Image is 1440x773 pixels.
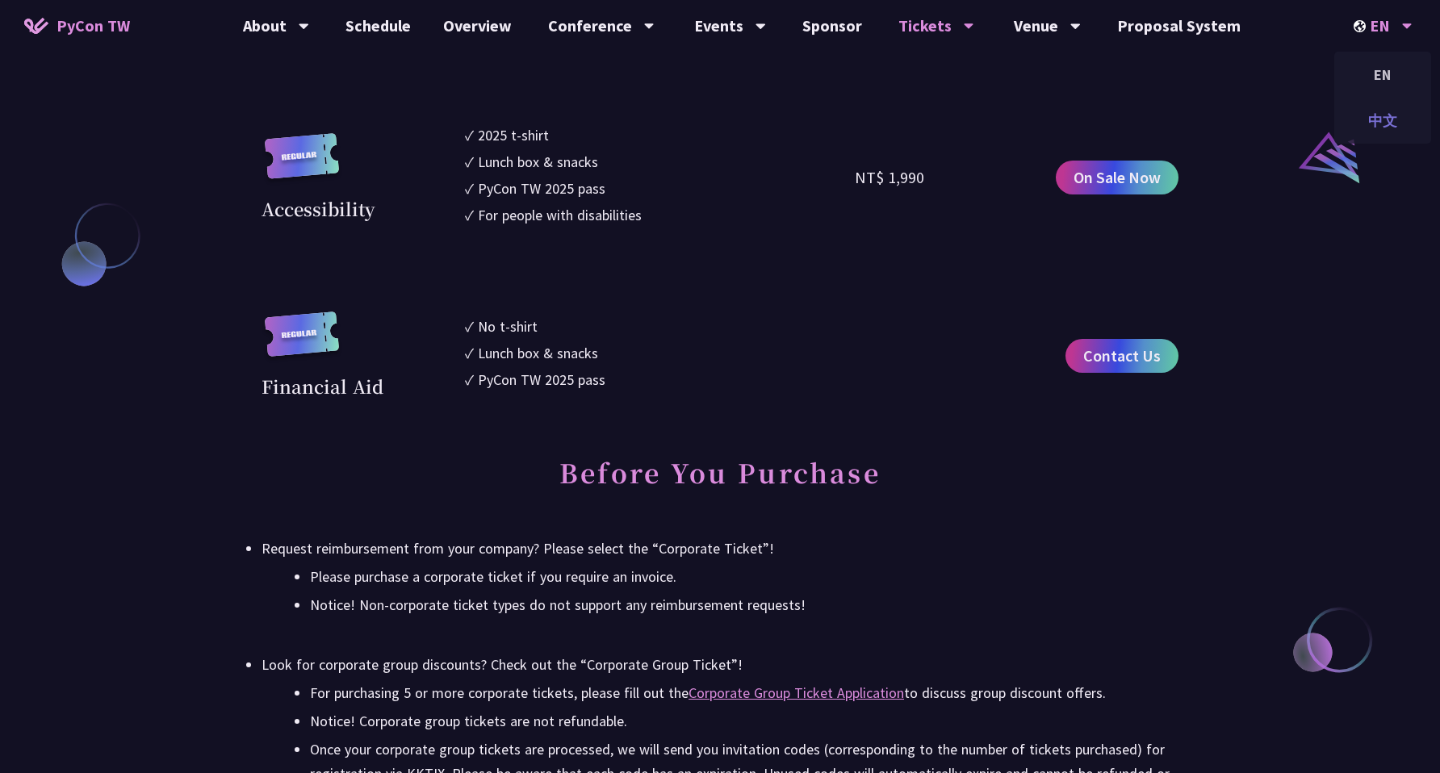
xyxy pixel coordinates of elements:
[310,593,1178,617] li: Notice! Non-corporate ticket types do not support any reimbursement requests!
[310,681,1178,705] li: For purchasing 5 or more corporate tickets, please fill out the to discuss group discount offers.
[465,342,855,364] li: ✓
[689,683,904,702] a: Corporate Group Ticket Application
[1074,165,1161,190] span: On Sale Now
[465,178,855,199] li: ✓
[478,315,538,337] div: No t-shirt
[1056,161,1178,194] a: On Sale Now
[478,204,642,226] div: For people with disabilities
[855,165,924,190] div: NT$ 1,990
[465,369,855,391] li: ✓
[262,373,383,399] div: Financial Aid
[262,653,1178,677] div: Look for corporate group discounts? Check out the “Corporate Group Ticket”!
[478,369,605,391] div: PyCon TW 2025 pass
[262,311,342,374] img: regular.8f272d9.svg
[465,124,855,146] li: ✓
[1334,56,1431,94] div: EN
[1334,102,1431,140] div: 中文
[8,6,146,46] a: PyCon TW
[478,342,598,364] div: Lunch box & snacks
[1083,344,1161,368] span: Contact Us
[465,204,855,226] li: ✓
[310,565,1178,589] li: Please purchase a corporate ticket if you require an invoice.
[1065,339,1178,373] a: Contact Us
[262,133,342,195] img: regular.8f272d9.svg
[478,178,605,199] div: PyCon TW 2025 pass
[262,537,1178,561] div: Request reimbursement from your company? Please select the “Corporate Ticket”!
[24,18,48,34] img: Home icon of PyCon TW 2025
[478,124,549,146] div: 2025 t-shirt
[1354,20,1370,32] img: Locale Icon
[57,14,130,38] span: PyCon TW
[478,151,598,173] div: Lunch box & snacks
[465,315,855,337] li: ✓
[310,709,1178,733] li: Notice! Corporate group tickets are not refundable.
[262,195,375,222] div: Accessibility
[262,440,1178,529] h2: Before You Purchase
[465,151,855,173] li: ✓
